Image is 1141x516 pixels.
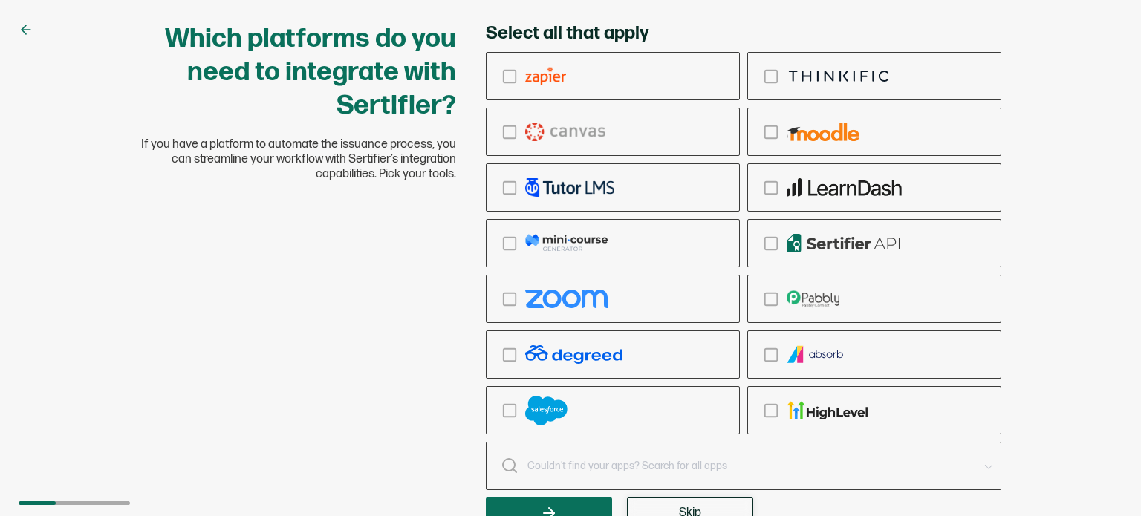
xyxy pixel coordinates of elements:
[787,345,845,364] img: absorb
[787,67,891,85] img: thinkific
[787,123,859,141] img: moodle
[525,234,608,252] img: mcg
[140,22,456,123] h1: Which platforms do you need to integrate with Sertifier?
[486,442,1001,490] input: Couldn’t find your apps? Search for all apps
[525,345,622,364] img: degreed
[525,178,614,197] img: tutor
[787,401,868,419] img: gohighlevel
[486,52,1001,434] div: checkbox-group
[787,234,900,252] img: api
[525,290,608,308] img: zoom
[525,67,566,85] img: zapier
[525,396,568,425] img: salesforce
[1067,445,1141,516] iframe: Chat Widget
[486,22,648,45] span: Select all that apply
[787,178,902,197] img: learndash
[787,290,839,308] img: pabbly
[525,123,605,141] img: canvas
[140,137,456,182] span: If you have a platform to automate the issuance process, you can streamline your workflow with Se...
